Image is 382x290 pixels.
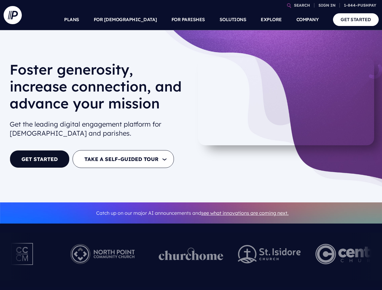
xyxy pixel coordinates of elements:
a: GET STARTED [333,13,379,26]
img: pp_logos_2 [238,245,301,263]
h1: Foster generosity, increase connection, and advance your mission [10,61,188,117]
a: COMPANY [296,9,319,30]
a: FOR [DEMOGRAPHIC_DATA] [94,9,157,30]
a: SOLUTIONS [220,9,247,30]
a: PLANS [64,9,79,30]
p: Catch up on our major AI announcements and [10,206,375,220]
a: FOR PARISHES [171,9,205,30]
h2: Get the leading digital engagement platform for [DEMOGRAPHIC_DATA] and parishes. [10,117,188,141]
a: see what innovations are coming next. [201,210,289,216]
img: pp_logos_1 [159,248,224,260]
a: GET STARTED [10,150,70,168]
a: EXPLORE [261,9,282,30]
img: Pushpay_Logo__NorthPoint [61,237,144,271]
button: TAKE A SELF-GUIDED TOUR [73,150,174,168]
